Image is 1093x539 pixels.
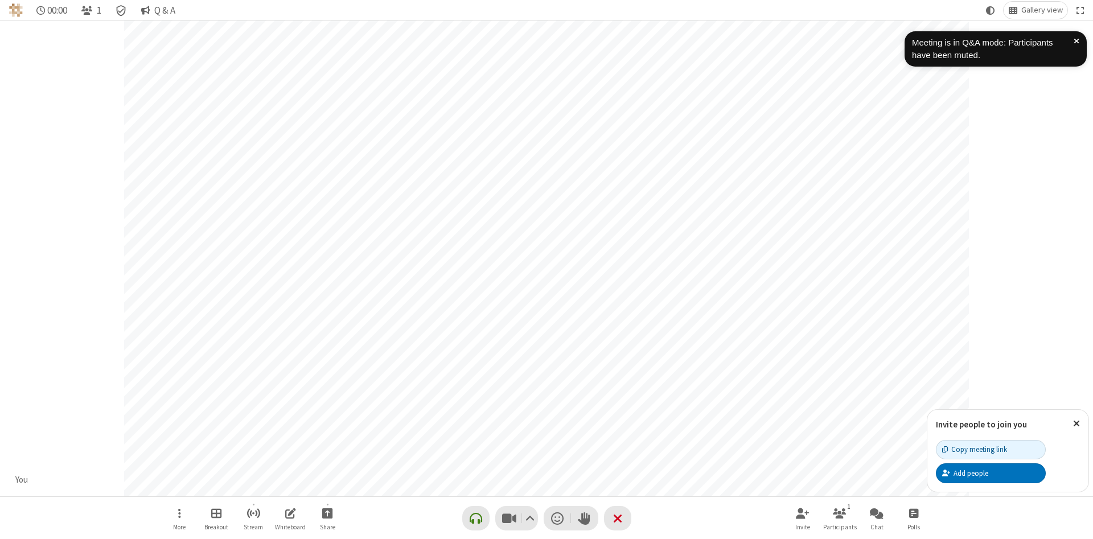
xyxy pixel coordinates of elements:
[162,502,196,534] button: Open menu
[320,524,335,530] span: Share
[495,506,538,530] button: Stop video (Alt+V)
[236,502,270,534] button: Start streaming
[860,502,894,534] button: Open chat
[936,463,1046,483] button: Add people
[1072,2,1089,19] button: Fullscreen
[907,524,920,530] span: Polls
[571,506,598,530] button: Raise hand
[173,524,186,530] span: More
[136,2,180,19] button: Q & A
[97,5,101,16] span: 1
[11,474,32,487] div: You
[604,506,631,530] button: End or leave meeting
[870,524,884,530] span: Chat
[912,36,1074,62] div: Meeting is in Q&A mode: Participants have been muted.
[1004,2,1067,19] button: Change layout
[199,502,233,534] button: Manage Breakout Rooms
[897,502,931,534] button: Open poll
[936,419,1027,430] label: Invite people to join you
[786,502,820,534] button: Invite participants (Alt+I)
[32,2,72,19] div: Timer
[47,5,67,16] span: 00:00
[981,2,1000,19] button: Using system theme
[522,506,537,530] button: Video setting
[1021,6,1063,15] span: Gallery view
[795,524,810,530] span: Invite
[76,2,106,19] button: Open participant list
[154,5,175,16] span: Q & A
[462,506,490,530] button: Connect your audio
[823,524,857,530] span: Participants
[544,506,571,530] button: Send a reaction
[244,524,263,530] span: Stream
[823,502,857,534] button: Open participant list
[310,502,344,534] button: Start sharing
[942,444,1007,455] div: Copy meeting link
[1065,410,1088,438] button: Close popover
[936,440,1046,459] button: Copy meeting link
[204,524,228,530] span: Breakout
[9,3,23,17] img: QA Selenium DO NOT DELETE OR CHANGE
[110,2,132,19] div: Meeting details Encryption enabled
[275,524,306,530] span: Whiteboard
[844,501,854,512] div: 1
[273,502,307,534] button: Open shared whiteboard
